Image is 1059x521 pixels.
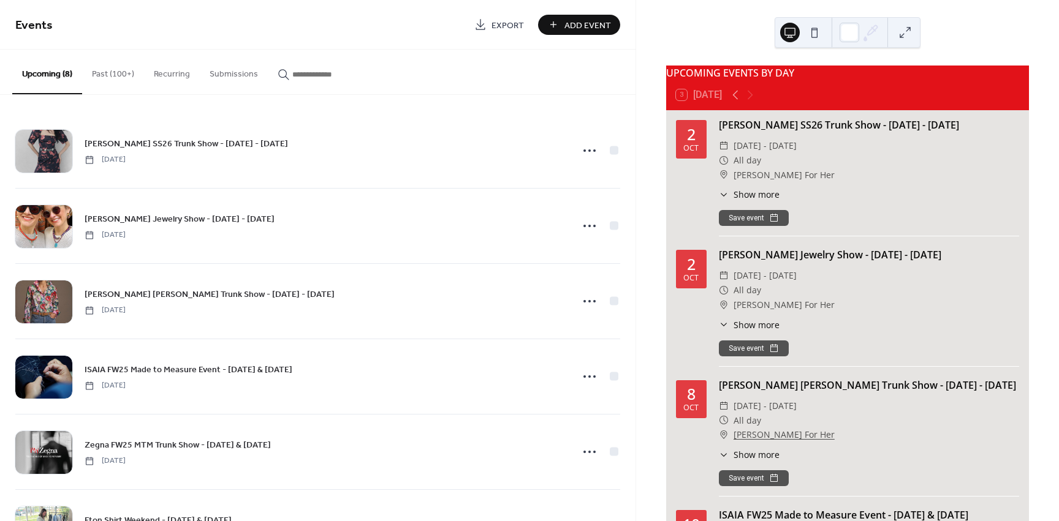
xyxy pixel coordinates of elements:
[666,66,1029,80] div: UPCOMING EVENTS BY DAY
[719,413,729,428] div: ​
[734,448,780,461] span: Show more
[683,144,699,152] div: Oct
[687,127,696,142] div: 2
[687,386,696,402] div: 8
[85,362,292,377] a: ISAIA FW25 Made to Measure Event - [DATE] & [DATE]
[200,50,268,93] button: Submissions
[734,298,835,312] span: [PERSON_NAME] For Her
[144,50,200,93] button: Recurring
[719,118,1019,132] div: [PERSON_NAME] SS26 Trunk Show - [DATE] - [DATE]
[719,448,729,461] div: ​
[719,340,789,356] button: Save event
[719,188,729,201] div: ​
[85,213,275,226] span: [PERSON_NAME] Jewelry Show - [DATE] - [DATE]
[538,15,620,35] button: Add Event
[734,168,835,182] span: [PERSON_NAME] For Her
[85,138,288,151] span: [PERSON_NAME] SS26 Trunk Show - [DATE] - [DATE]
[734,268,797,283] span: [DATE] - [DATE]
[85,287,335,301] a: [PERSON_NAME] [PERSON_NAME] Trunk Show - [DATE] - [DATE]
[85,288,335,301] span: [PERSON_NAME] [PERSON_NAME] Trunk Show - [DATE] - [DATE]
[719,427,729,442] div: ​
[719,210,789,226] button: Save event
[85,137,288,151] a: [PERSON_NAME] SS26 Trunk Show - [DATE] - [DATE]
[734,427,835,442] a: [PERSON_NAME] For Her
[687,257,696,272] div: 2
[492,19,524,32] span: Export
[719,138,729,153] div: ​
[683,274,699,282] div: Oct
[719,188,780,201] button: ​Show more
[734,188,780,201] span: Show more
[85,364,292,377] span: ISAIA FW25 Made to Measure Event - [DATE] & [DATE]
[719,399,729,413] div: ​
[683,404,699,412] div: Oct
[85,212,275,226] a: [PERSON_NAME] Jewelry Show - [DATE] - [DATE]
[719,378,1019,392] div: [PERSON_NAME] [PERSON_NAME] Trunk Show - [DATE] - [DATE]
[465,15,533,35] a: Export
[564,19,611,32] span: Add Event
[85,230,126,241] span: [DATE]
[15,13,53,37] span: Events
[719,298,729,312] div: ​
[734,153,761,168] span: All day
[85,438,271,452] a: Zegna FW25 MTM Trunk Show - [DATE] & [DATE]
[85,439,271,452] span: Zegna FW25 MTM Trunk Show - [DATE] & [DATE]
[719,448,780,461] button: ​Show more
[734,413,761,428] span: All day
[85,154,126,165] span: [DATE]
[719,168,729,182] div: ​
[82,50,144,93] button: Past (100+)
[719,318,729,331] div: ​
[719,318,780,331] button: ​Show more
[85,380,126,391] span: [DATE]
[85,305,126,316] span: [DATE]
[719,268,729,283] div: ​
[85,455,126,467] span: [DATE]
[734,399,797,413] span: [DATE] - [DATE]
[719,247,1019,262] div: [PERSON_NAME] Jewelry Show - [DATE] - [DATE]
[734,283,761,298] span: All day
[734,138,797,153] span: [DATE] - [DATE]
[719,470,789,486] button: Save event
[719,283,729,298] div: ​
[734,318,780,331] span: Show more
[12,50,82,94] button: Upcoming (8)
[719,153,729,168] div: ​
